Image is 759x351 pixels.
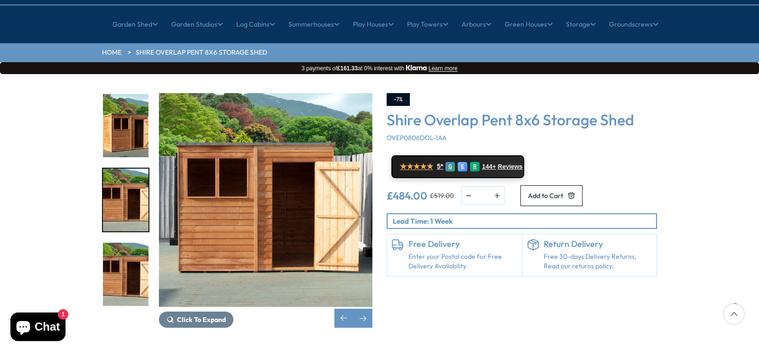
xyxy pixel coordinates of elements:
div: 8 / 9 [102,168,149,233]
img: DSC_0146_1152edbc-1a9b-43c3-8cee-c4eaae20845b_200x200.jpg [103,169,148,232]
div: Next slide [353,309,372,328]
ins: £484.00 [387,190,427,201]
div: 8 / 9 [159,93,372,328]
a: Green Houses [505,12,553,36]
button: Add to Cart [520,185,583,206]
a: Arbours [462,12,491,36]
a: Enter your Postal code for Free Delivery Availability [408,252,517,271]
img: DSC_0145_493297c9-36cd-4714-936f-36c4d46b7e3e_200x200.jpg [103,94,148,157]
p: Lead Time: 1 Week [393,216,656,226]
a: Groundscrews [609,12,658,36]
a: Play Towers [407,12,448,36]
span: Add to Cart [528,192,563,199]
a: Garden Studios [171,12,223,36]
span: Reviews [498,163,523,171]
a: HOME [102,48,121,57]
div: -7% [387,93,410,106]
span: 144+ [482,163,496,171]
span: OVEP0806DOL-1AA [387,133,447,142]
div: 7 / 9 [102,93,149,158]
p: Free 30-days Delivery Returns, Read our returns policy. [544,252,652,271]
span: ★★★★★ [400,162,433,171]
a: Summerhouses [288,12,340,36]
h6: Free Delivery [408,239,517,249]
a: Log Cabins [236,12,275,36]
a: Garden Shed [112,12,158,36]
a: Storage [566,12,596,36]
span: Click To Expand [177,315,226,324]
a: Shire Overlap Pent 8x6 Storage Shed [136,48,267,57]
h6: Return Delivery [544,239,652,249]
div: R [470,162,480,171]
div: G [445,162,455,171]
img: DSC_0147_ee67f093-77fd-43be-b000-8de497a48857_200x200.jpg [103,243,148,306]
inbox-online-store-chat: Shopify online store chat [8,313,68,343]
div: 9 / 9 [102,242,149,307]
a: ★★★★★ 5* G E R 144+ Reviews [391,155,524,178]
div: E [458,162,467,171]
del: £519.00 [430,192,454,199]
a: Play Houses [353,12,394,36]
h3: Shire Overlap Pent 8x6 Storage Shed [387,111,657,129]
div: Previous slide [334,309,353,328]
button: Click To Expand [159,312,233,328]
img: Shire Overlap Pent 8x6 Storage Shed - Best Shed [159,93,372,307]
